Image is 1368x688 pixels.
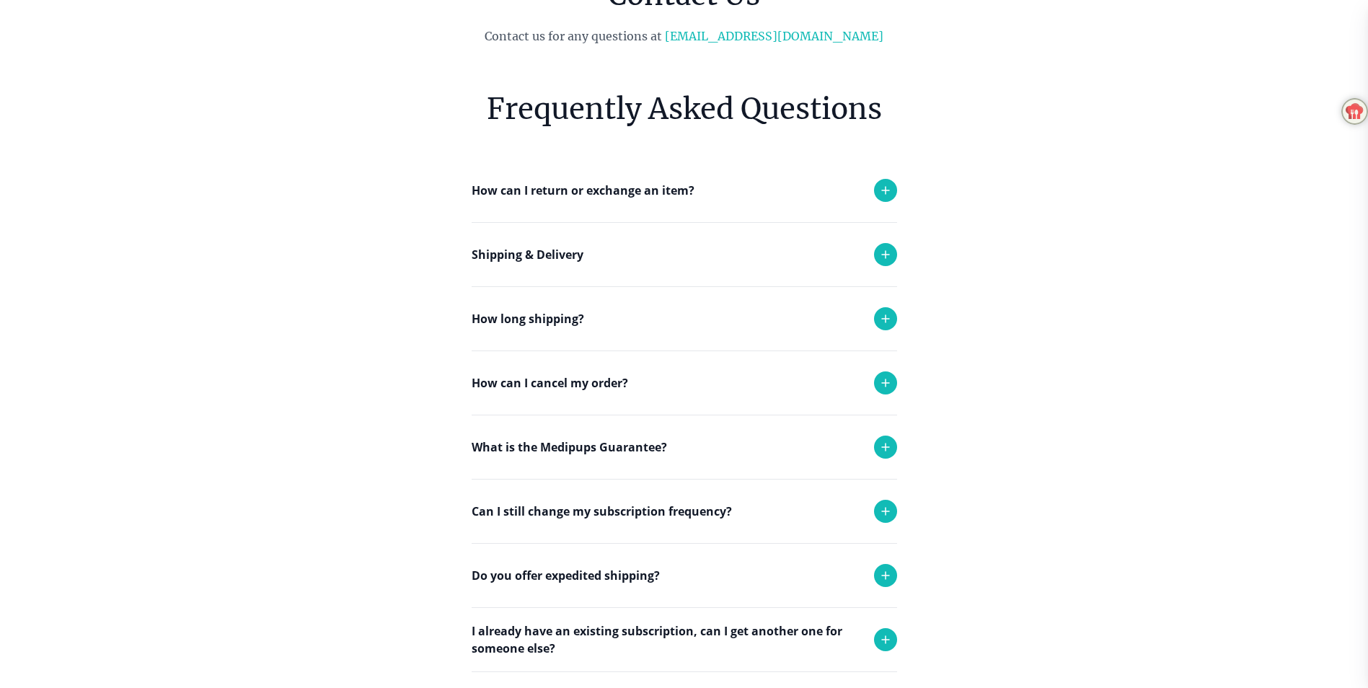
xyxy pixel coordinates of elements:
div: Yes we do! Please reach out to support and we will try to accommodate any request. [472,607,897,682]
a: [EMAIL_ADDRESS][DOMAIN_NAME] [665,29,883,43]
p: How can I return or exchange an item? [472,182,694,199]
p: I already have an existing subscription, can I get another one for someone else? [472,622,860,657]
p: Contact us for any questions at [391,27,978,45]
div: Yes you can. Simply reach out to support and we will adjust your monthly deliveries! [472,543,897,618]
p: Can I still change my subscription frequency? [472,503,732,520]
h6: Frequently Asked Questions [472,88,897,130]
p: Do you offer expedited shipping? [472,567,660,584]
